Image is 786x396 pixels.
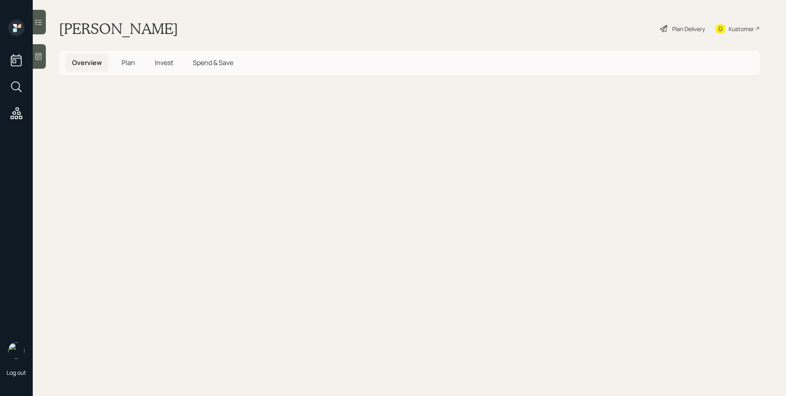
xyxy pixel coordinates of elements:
[7,369,26,376] div: Log out
[193,58,233,67] span: Spend & Save
[155,58,173,67] span: Invest
[72,58,102,67] span: Overview
[729,25,754,33] div: Kustomer
[8,342,25,359] img: james-distasi-headshot.png
[122,58,135,67] span: Plan
[672,25,705,33] div: Plan Delivery
[59,20,178,38] h1: [PERSON_NAME]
